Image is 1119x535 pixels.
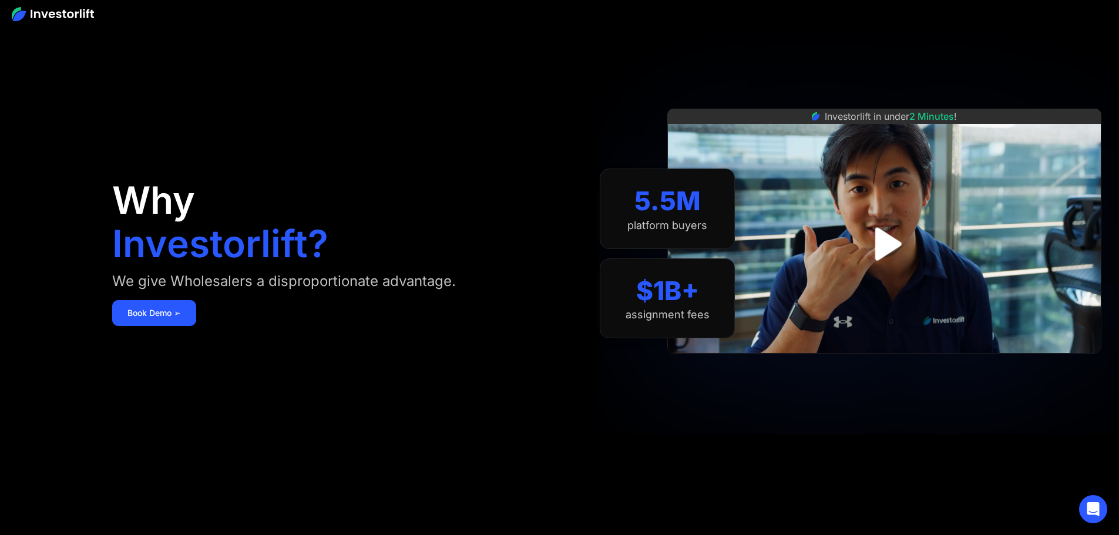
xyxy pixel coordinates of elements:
[797,359,973,374] iframe: Customer reviews powered by Trustpilot
[112,181,195,219] h1: Why
[825,109,957,123] div: Investorlift in under !
[112,300,196,326] a: Book Demo ➢
[634,186,701,217] div: 5.5M
[112,225,328,263] h1: Investorlift?
[858,218,910,270] a: open lightbox
[1079,495,1107,523] div: Open Intercom Messenger
[627,219,707,232] div: platform buyers
[112,272,456,291] div: We give Wholesalers a disproportionate advantage.
[626,308,710,321] div: assignment fees
[636,275,699,307] div: $1B+
[909,110,954,122] span: 2 Minutes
